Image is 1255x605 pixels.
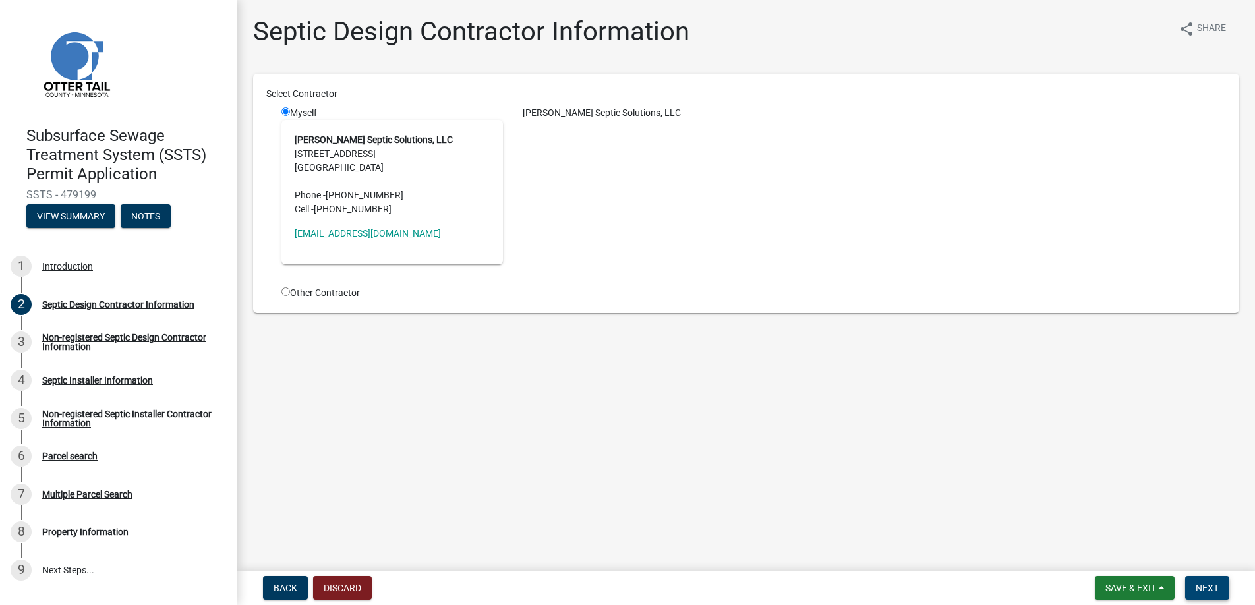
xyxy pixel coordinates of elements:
[513,106,1236,120] div: [PERSON_NAME] Septic Solutions, LLC
[42,527,129,536] div: Property Information
[11,521,32,542] div: 8
[1179,21,1194,37] i: share
[1168,16,1237,42] button: shareShare
[42,376,153,385] div: Septic Installer Information
[11,294,32,315] div: 2
[11,370,32,391] div: 4
[42,451,98,461] div: Parcel search
[295,190,326,200] abbr: Phone -
[11,446,32,467] div: 6
[121,212,171,223] wm-modal-confirm: Notes
[295,134,453,145] strong: [PERSON_NAME] Septic Solutions, LLC
[1095,576,1175,600] button: Save & Exit
[295,133,490,216] address: [STREET_ADDRESS] [GEOGRAPHIC_DATA]
[1105,583,1156,593] span: Save & Exit
[326,190,403,200] span: [PHONE_NUMBER]
[26,127,227,183] h4: Subsurface Sewage Treatment System (SSTS) Permit Application
[42,300,194,309] div: Septic Design Contractor Information
[26,14,125,113] img: Otter Tail County, Minnesota
[26,212,115,223] wm-modal-confirm: Summary
[256,87,1236,101] div: Select Contractor
[274,583,297,593] span: Back
[272,286,513,300] div: Other Contractor
[121,204,171,228] button: Notes
[281,106,503,264] div: Myself
[1196,583,1219,593] span: Next
[1197,21,1226,37] span: Share
[42,409,216,428] div: Non-registered Septic Installer Contractor Information
[11,560,32,581] div: 9
[26,188,211,201] span: SSTS - 479199
[42,490,132,499] div: Multiple Parcel Search
[295,204,314,214] abbr: Cell -
[42,333,216,351] div: Non-registered Septic Design Contractor Information
[11,408,32,429] div: 5
[314,204,392,214] span: [PHONE_NUMBER]
[11,484,32,505] div: 7
[313,576,372,600] button: Discard
[1185,576,1229,600] button: Next
[11,256,32,277] div: 1
[295,228,441,239] a: [EMAIL_ADDRESS][DOMAIN_NAME]
[253,16,689,47] h1: Septic Design Contractor Information
[42,262,93,271] div: Introduction
[263,576,308,600] button: Back
[26,204,115,228] button: View Summary
[11,331,32,353] div: 3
